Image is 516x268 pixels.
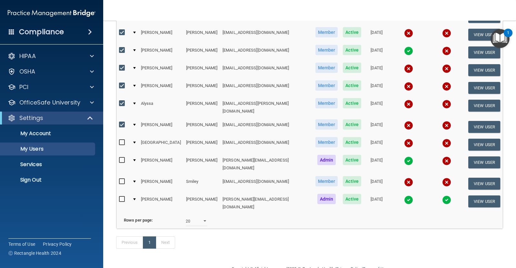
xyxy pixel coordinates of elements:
[468,46,500,58] button: View User
[8,83,94,91] a: PCI
[343,194,361,204] span: Active
[491,29,510,48] button: Open Resource Center, 1 new notification
[220,193,313,213] td: [PERSON_NAME][EMAIL_ADDRESS][DOMAIN_NAME]
[468,139,500,151] button: View User
[220,154,313,175] td: [PERSON_NAME][EMAIL_ADDRESS][DOMAIN_NAME]
[220,118,313,136] td: [EMAIL_ADDRESS][DOMAIN_NAME]
[220,175,313,193] td: [EMAIL_ADDRESS][DOMAIN_NAME]
[442,64,451,73] img: cross.ca9f0e7f.svg
[4,177,92,183] p: Sign Out
[317,155,336,165] span: Admin
[315,63,338,73] span: Member
[404,156,413,165] img: tick.e7d51cea.svg
[442,82,451,91] img: cross.ca9f0e7f.svg
[315,80,338,91] span: Member
[315,137,338,147] span: Member
[184,175,220,193] td: Smiley
[8,68,94,75] a: OSHA
[19,27,64,36] h4: Compliance
[404,121,413,130] img: cross.ca9f0e7f.svg
[138,79,184,97] td: [PERSON_NAME]
[343,63,361,73] span: Active
[220,26,313,44] td: [EMAIL_ADDRESS][DOMAIN_NAME]
[343,80,361,91] span: Active
[19,114,43,122] p: Settings
[343,155,361,165] span: Active
[138,26,184,44] td: [PERSON_NAME]
[124,218,153,223] b: Rows per page:
[468,121,500,133] button: View User
[4,161,92,168] p: Services
[468,29,500,41] button: View User
[8,7,95,20] img: PMB logo
[364,193,389,213] td: [DATE]
[184,79,220,97] td: [PERSON_NAME]
[4,146,92,152] p: My Users
[468,100,500,112] button: View User
[364,61,389,79] td: [DATE]
[19,68,35,75] p: OSHA
[315,45,338,55] span: Member
[442,156,451,165] img: cross.ca9f0e7f.svg
[442,121,451,130] img: cross.ca9f0e7f.svg
[4,130,92,137] p: My Account
[364,118,389,136] td: [DATE]
[138,193,184,213] td: [PERSON_NAME]
[184,44,220,61] td: [PERSON_NAME]
[43,241,72,247] a: Privacy Policy
[404,139,413,148] img: cross.ca9f0e7f.svg
[8,114,94,122] a: Settings
[8,250,61,256] span: Ⓒ Rectangle Health 2024
[468,178,500,190] button: View User
[220,136,313,154] td: [EMAIL_ADDRESS][DOMAIN_NAME]
[364,175,389,193] td: [DATE]
[507,33,509,41] div: 1
[317,194,336,204] span: Admin
[404,29,413,38] img: cross.ca9f0e7f.svg
[343,119,361,130] span: Active
[184,154,220,175] td: [PERSON_NAME]
[138,136,184,154] td: [GEOGRAPHIC_DATA]
[8,99,94,106] a: OfficeSafe University
[19,99,80,106] p: OfficeSafe University
[364,79,389,97] td: [DATE]
[404,100,413,109] img: cross.ca9f0e7f.svg
[442,46,451,55] img: cross.ca9f0e7f.svg
[138,44,184,61] td: [PERSON_NAME]
[184,26,220,44] td: [PERSON_NAME]
[143,236,156,249] a: 1
[8,52,94,60] a: HIPAA
[468,64,500,76] button: View User
[138,97,184,118] td: Alyssa
[404,82,413,91] img: cross.ca9f0e7f.svg
[315,119,338,130] span: Member
[343,45,361,55] span: Active
[343,176,361,186] span: Active
[364,26,389,44] td: [DATE]
[442,178,451,187] img: cross.ca9f0e7f.svg
[468,82,500,94] button: View User
[442,29,451,38] img: cross.ca9f0e7f.svg
[343,27,361,37] span: Active
[19,52,36,60] p: HIPAA
[343,98,361,108] span: Active
[19,83,28,91] p: PCI
[138,175,184,193] td: [PERSON_NAME]
[116,236,143,249] a: Previous
[404,178,413,187] img: cross.ca9f0e7f.svg
[315,27,338,37] span: Member
[220,44,313,61] td: [EMAIL_ADDRESS][DOMAIN_NAME]
[404,195,413,204] img: tick.e7d51cea.svg
[404,64,413,73] img: cross.ca9f0e7f.svg
[468,156,500,168] button: View User
[184,136,220,154] td: [PERSON_NAME]
[364,44,389,61] td: [DATE]
[442,139,451,148] img: cross.ca9f0e7f.svg
[184,61,220,79] td: [PERSON_NAME]
[184,97,220,118] td: [PERSON_NAME]
[315,176,338,186] span: Member
[220,97,313,118] td: [EMAIL_ADDRESS][PERSON_NAME][DOMAIN_NAME]
[156,236,175,249] a: Next
[364,97,389,118] td: [DATE]
[442,100,451,109] img: cross.ca9f0e7f.svg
